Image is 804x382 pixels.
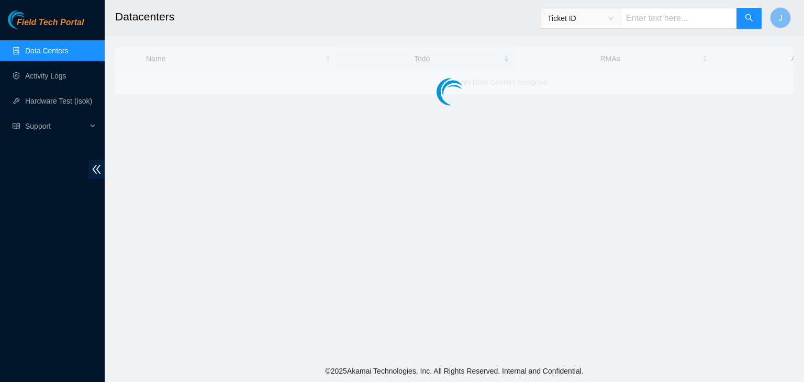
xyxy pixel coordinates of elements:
[8,10,53,29] img: Akamai Technologies
[745,14,753,24] span: search
[25,47,68,55] a: Data Centers
[548,10,613,26] span: Ticket ID
[736,8,762,29] button: search
[88,160,105,179] span: double-left
[770,7,791,28] button: J
[17,18,84,28] span: Field Tech Portal
[25,72,66,80] a: Activity Logs
[620,8,737,29] input: Enter text here...
[105,360,804,382] footer: © 2025 Akamai Technologies, Inc. All Rights Reserved. Internal and Confidential.
[25,97,92,105] a: Hardware Test (isok)
[778,12,783,25] span: J
[8,19,84,32] a: Akamai TechnologiesField Tech Portal
[13,122,20,130] span: read
[25,116,87,137] span: Support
